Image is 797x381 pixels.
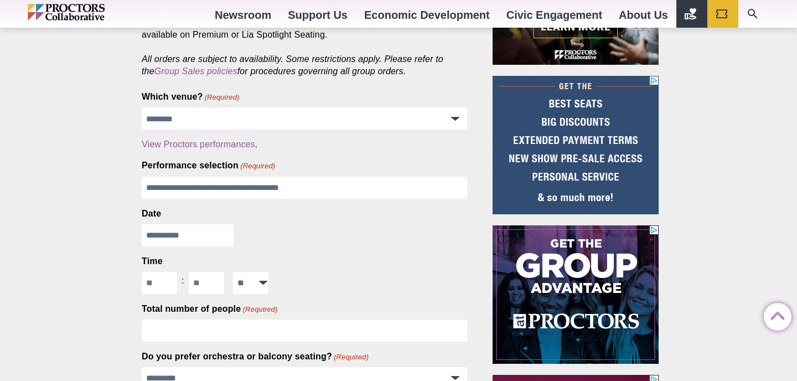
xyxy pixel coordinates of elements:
div: . [142,138,467,151]
iframe: Advertisement [493,76,659,214]
div: : [177,272,189,290]
span: (Required) [242,305,278,315]
label: Performance selection [142,159,275,172]
label: Date [142,208,161,220]
em: All orders are subject to availability. Some restrictions apply. Please refer to the for procedur... [142,54,443,76]
img: Proctors logo [28,4,152,20]
iframe: Advertisement [493,225,659,364]
span: (Required) [333,352,369,362]
a: Back to Top [764,303,786,326]
label: Which venue? [142,91,240,103]
label: Total number of people [142,303,278,315]
span: (Required) [240,161,276,171]
span: (Required) [204,92,240,102]
legend: Time [142,255,163,267]
p: *Minimum may vary based on the show. Please note, discounts are not available on Premium or Lia S... [142,17,467,78]
label: Do you prefer orchestra or balcony seating? [142,351,369,363]
a: View Proctors performances [142,140,255,149]
a: Group Sales policies [154,66,237,76]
